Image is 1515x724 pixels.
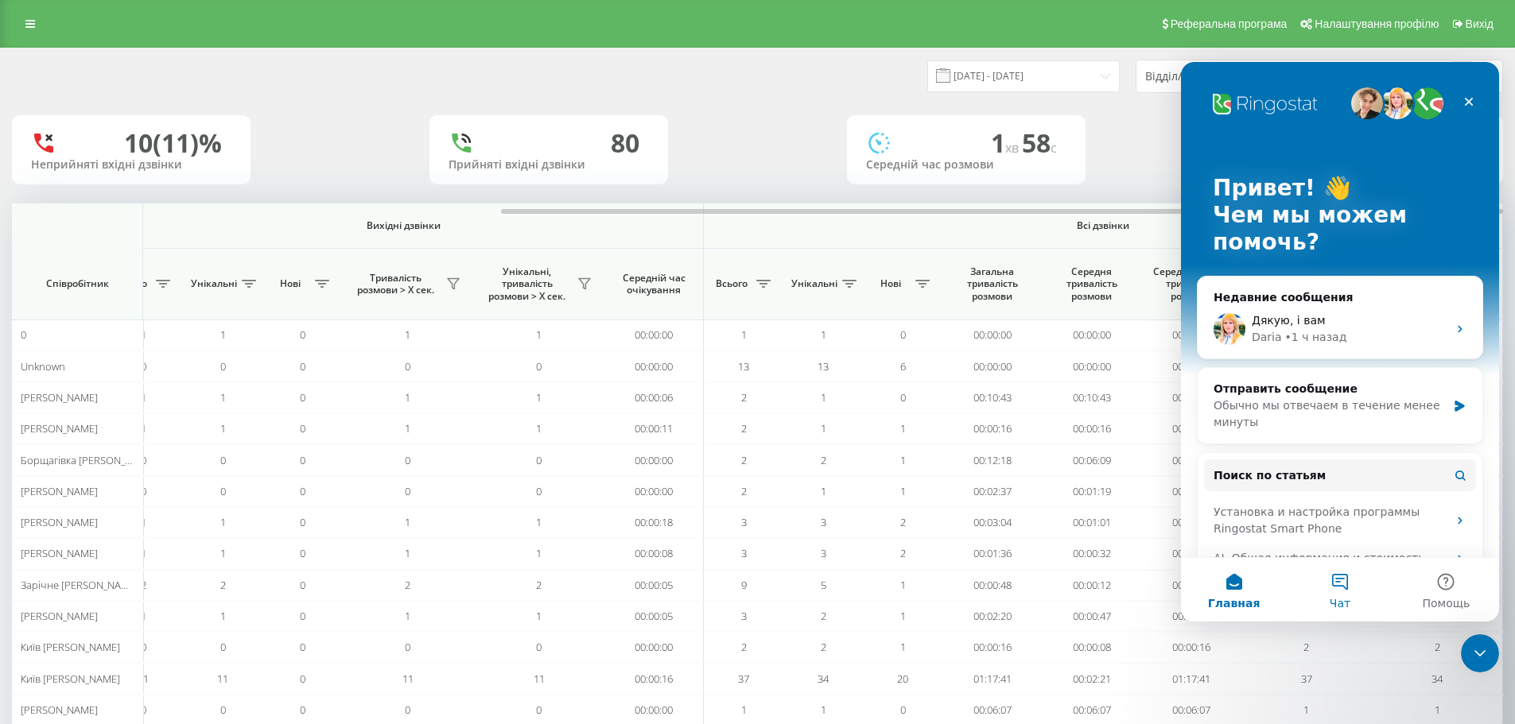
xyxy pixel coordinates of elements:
span: 37 [738,672,749,686]
span: Всього [712,277,752,290]
td: 00:00:00 [604,350,704,381]
span: 34 [1431,672,1443,686]
span: 2 [1303,640,1309,654]
span: 0 [300,609,305,623]
span: Середньоденна тривалість розмови [1153,265,1229,303]
span: Київ [PERSON_NAME] [21,640,120,654]
span: 0 [405,484,410,498]
div: Прийняті вхідні дзвінки [449,158,649,172]
span: 1 [741,327,747,342]
span: 1 [220,546,226,560]
td: 00:00:16 [604,663,704,694]
span: Київ [PERSON_NAME] [21,672,120,686]
td: 01:17:41 [1141,663,1241,694]
span: 11 [402,672,414,686]
span: 37 [1301,672,1312,686]
span: 9 [741,578,747,592]
td: 00:02:20 [1141,601,1241,632]
span: 3 [821,546,826,560]
span: 0 [900,327,906,342]
span: 1 [1303,703,1309,717]
span: 1 [821,390,826,405]
span: Всі дзвінки [751,219,1455,232]
span: 0 [300,703,305,717]
span: 0 [300,421,305,436]
span: 3 [741,609,747,623]
span: Унікальні [791,277,837,290]
td: 00:00:00 [604,444,704,475]
span: 0 [405,703,410,717]
span: Тривалість розмови > Х сек. [350,272,441,296]
td: 00:00:00 [1042,319,1141,350]
span: 1 [900,484,906,498]
td: 00:00:00 [1141,350,1241,381]
td: 00:12:18 [942,444,1042,475]
span: 20 [897,672,908,686]
span: Реферальна програма [1171,17,1288,30]
span: 1 [405,390,410,405]
td: 00:00:00 [942,350,1042,381]
td: 00:00:00 [604,632,704,663]
div: Неприйняті вхідні дзвінки [31,158,231,172]
span: 0 [220,359,226,374]
span: Співробітник [25,277,129,290]
span: [PERSON_NAME] [21,609,98,623]
td: 00:10:43 [942,382,1042,413]
span: [PERSON_NAME] [21,484,98,498]
span: Унікальні [191,277,237,290]
span: 0 [300,327,305,342]
span: 1 [536,327,542,342]
span: 1 [220,515,226,529]
span: 2 [900,546,906,560]
span: 2 [405,578,410,592]
span: 1 [536,609,542,623]
span: 0 [220,640,226,654]
div: Середній час розмови [866,158,1066,172]
span: 1 [220,421,226,436]
td: 00:00:32 [1042,538,1141,569]
span: 2 [536,578,542,592]
span: 1 [741,703,747,717]
td: 00:06:09 [1042,444,1141,475]
span: 1 [991,126,1022,160]
td: 00:00:16 [1141,632,1241,663]
td: 00:03:04 [1141,507,1241,538]
span: Вихід [1466,17,1494,30]
td: 00:00:11 [604,413,704,444]
span: 11 [217,672,228,686]
td: 00:00:18 [604,507,704,538]
span: 1 [821,484,826,498]
span: 1 [900,609,906,623]
span: [PERSON_NAME] [21,421,98,436]
span: 1 [900,421,906,436]
span: 2 [1435,640,1440,654]
span: 1 [536,421,542,436]
span: 0 [21,327,26,342]
td: 00:10:43 [1042,382,1141,413]
span: 1 [405,515,410,529]
div: Відділ/Співробітник [1145,70,1335,83]
span: 2 [900,515,906,529]
span: Зарічне [PERSON_NAME] [21,578,138,592]
span: 1 [536,515,542,529]
span: 0 [536,484,542,498]
span: c [1051,139,1057,157]
span: 13 [818,359,829,374]
span: 1 [220,609,226,623]
span: 2 [220,578,226,592]
span: Unknown [21,359,65,374]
